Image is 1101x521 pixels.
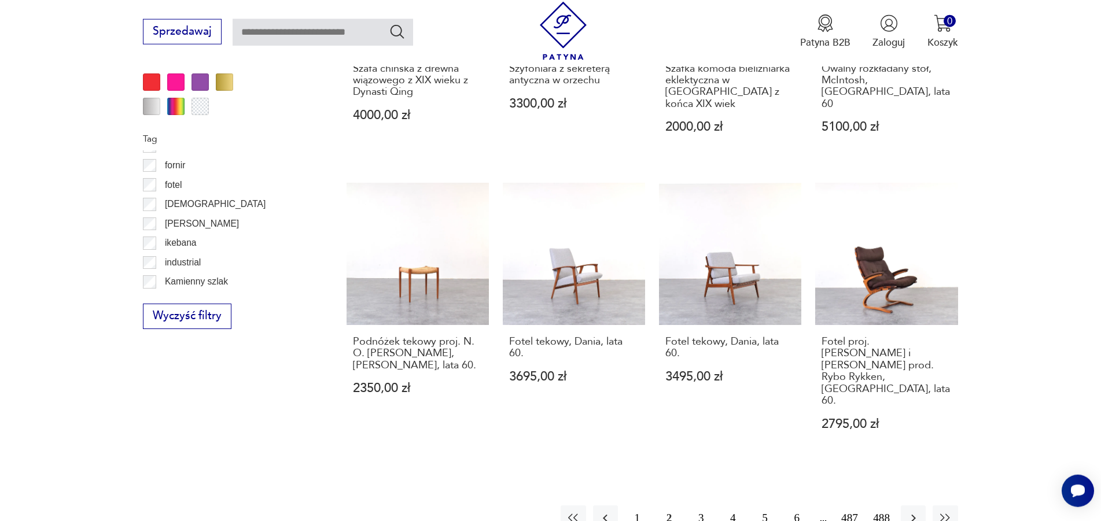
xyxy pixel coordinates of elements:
[872,14,905,49] button: Zaloguj
[927,36,958,49] p: Koszyk
[165,255,201,270] p: industrial
[665,336,796,360] h3: Fotel tekowy, Dania, lata 60.
[165,274,228,289] p: Kamienny szlak
[934,14,952,32] img: Ikona koszyka
[665,63,796,110] h3: Szafka komoda bieliźniarka eklektyczna w [GEOGRAPHIC_DATA] z końca XIX wiek
[509,63,639,87] h3: Szyfoniara z sekreterą antyczna w orzechu
[822,63,952,110] h3: Owalny rozkładany stół, McIntosh, [GEOGRAPHIC_DATA], lata 60
[353,382,483,394] p: 2350,00 zł
[165,197,266,212] p: [DEMOGRAPHIC_DATA]
[822,418,952,430] p: 2795,00 zł
[944,15,956,27] div: 0
[659,183,801,457] a: Fotel tekowy, Dania, lata 60.Fotel tekowy, Dania, lata 60.3495,00 zł
[165,178,182,193] p: fotel
[509,336,639,360] h3: Fotel tekowy, Dania, lata 60.
[816,14,834,32] img: Ikona medalu
[347,183,489,457] a: Podnóżek tekowy proj. N. O. Møller, J.L. Møller, Dania, lata 60.Podnóżek tekowy proj. N. O. [PERS...
[880,14,898,32] img: Ikonka użytkownika
[165,235,197,250] p: ikebana
[509,98,639,110] p: 3300,00 zł
[143,131,313,146] p: Tag
[665,371,796,383] p: 3495,00 zł
[143,304,231,329] button: Wyczyść filtry
[800,36,850,49] p: Patyna B2B
[353,336,483,371] h3: Podnóżek tekowy proj. N. O. [PERSON_NAME], [PERSON_NAME], lata 60.
[800,14,850,49] a: Ikona medaluPatyna B2B
[665,121,796,133] p: 2000,00 zł
[534,2,592,60] img: Patyna - sklep z meblami i dekoracjami vintage
[815,183,958,457] a: Fotel proj. Elsa i Nordahl Solheim prod. Rybo Rykken, Norwegia, lata 60.Fotel proj. [PERSON_NAME]...
[165,216,239,231] p: [PERSON_NAME]
[509,371,639,383] p: 3695,00 zł
[822,121,952,133] p: 5100,00 zł
[1062,475,1094,507] iframe: Smartsupp widget button
[503,183,645,457] a: Fotel tekowy, Dania, lata 60.Fotel tekowy, Dania, lata 60.3695,00 zł
[353,109,483,121] p: 4000,00 zł
[872,36,905,49] p: Zaloguj
[143,28,221,37] a: Sprzedawaj
[822,336,952,407] h3: Fotel proj. [PERSON_NAME] i [PERSON_NAME] prod. Rybo Rykken, [GEOGRAPHIC_DATA], lata 60.
[389,23,406,40] button: Szukaj
[143,19,221,45] button: Sprzedawaj
[927,14,958,49] button: 0Koszyk
[353,63,483,98] h3: Szafa chińska z drewna wiązowego z XIX wieku z Dynasti Qing
[800,14,850,49] button: Patyna B2B
[165,158,186,173] p: fornir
